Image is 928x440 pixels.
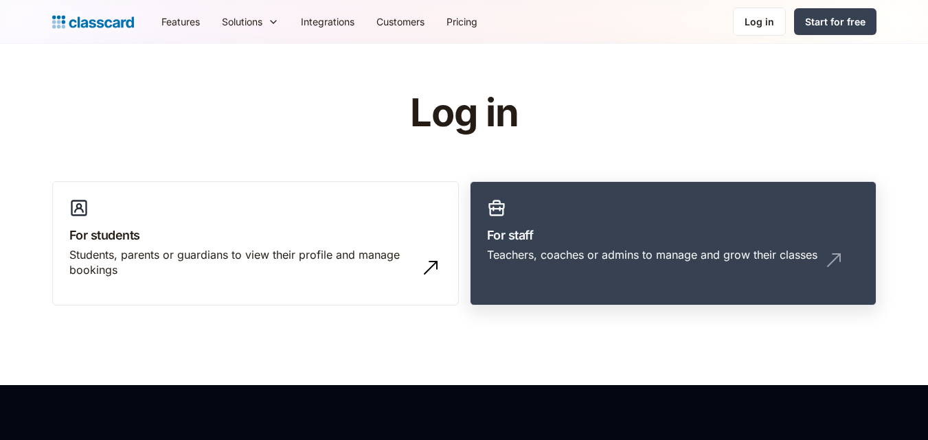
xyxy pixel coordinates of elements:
[470,181,876,306] a: For staffTeachers, coaches or admins to manage and grow their classes
[805,14,865,29] div: Start for free
[150,6,211,37] a: Features
[69,226,442,244] h3: For students
[745,14,774,29] div: Log in
[794,8,876,35] a: Start for free
[290,6,365,37] a: Integrations
[211,6,290,37] div: Solutions
[52,181,459,306] a: For studentsStudents, parents or guardians to view their profile and manage bookings
[487,226,859,244] h3: For staff
[733,8,786,36] a: Log in
[435,6,488,37] a: Pricing
[365,6,435,37] a: Customers
[246,92,682,135] h1: Log in
[52,12,134,32] a: home
[69,247,414,278] div: Students, parents or guardians to view their profile and manage bookings
[222,14,262,29] div: Solutions
[487,247,817,262] div: Teachers, coaches or admins to manage and grow their classes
